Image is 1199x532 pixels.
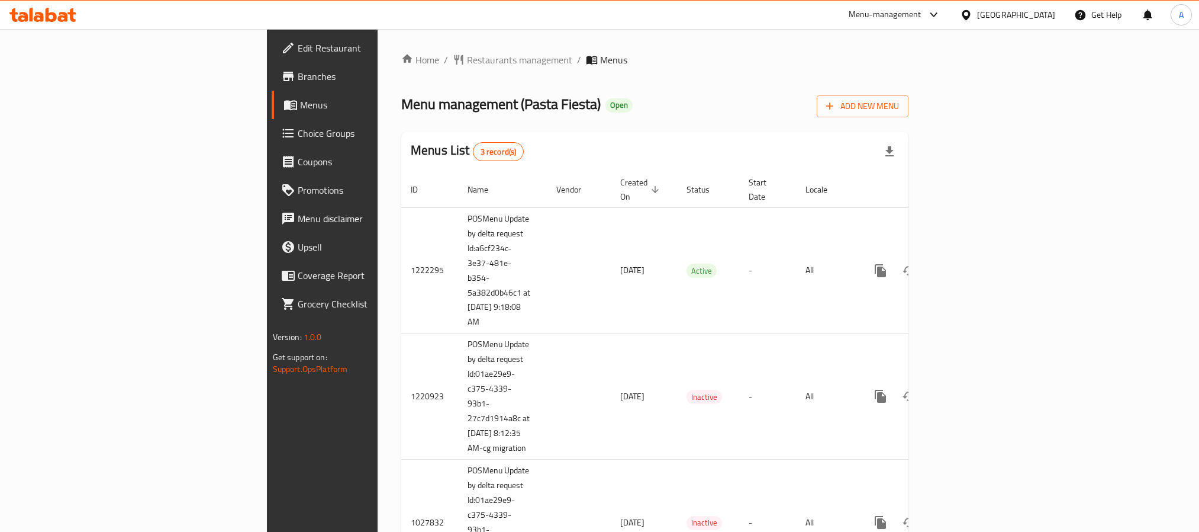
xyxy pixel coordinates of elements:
span: Choice Groups [298,126,457,140]
span: [DATE] [620,515,644,530]
div: Inactive [686,390,722,404]
span: Name [468,182,504,197]
div: Inactive [686,516,722,530]
span: [DATE] [620,389,644,404]
span: Edit Restaurant [298,41,457,55]
span: [DATE] [620,262,644,278]
li: / [577,53,581,67]
span: Promotions [298,183,457,197]
a: Choice Groups [272,119,467,148]
a: Upsell [272,233,467,261]
span: Version: [273,329,302,345]
td: - [739,207,796,334]
a: Coupons [272,148,467,176]
span: Add New Menu [826,99,899,114]
button: Add New Menu [817,95,908,117]
div: [GEOGRAPHIC_DATA] [977,8,1055,21]
a: Support.OpsPlatform [273,361,348,377]
span: Start Date [749,175,782,204]
div: Export file [875,137,904,166]
button: Change Status [895,257,923,285]
span: Upsell [298,240,457,254]
span: 3 record(s) [473,146,524,158]
div: Open [605,98,633,113]
a: Grocery Checklist [272,290,467,318]
a: Branches [272,62,467,91]
a: Promotions [272,176,467,204]
span: Coupons [298,155,457,169]
h2: Menus List [411,142,524,161]
td: All [796,334,857,460]
td: POSMenu Update by delta request Id:a6cf234c-3e37-481e-b354-5a382d0b46c1 at [DATE] 9:18:08 AM [458,207,547,334]
span: 1.0.0 [304,329,322,345]
span: Status [686,182,725,197]
span: Created On [620,175,663,204]
a: Menus [272,91,467,119]
span: ID [411,182,433,197]
span: Menus [600,53,627,67]
button: Change Status [895,382,923,411]
span: Coverage Report [298,268,457,283]
span: Active [686,264,717,278]
span: Vendor [556,182,597,197]
div: Total records count [473,142,524,161]
a: Coverage Report [272,261,467,290]
span: Open [605,100,633,110]
td: POSMenu Update by delta request Id:01ae29e9-c375-4339-93b1-27c7d1914a8c at [DATE] 8:12:35 AM-cg m... [458,334,547,460]
button: more [866,382,895,411]
span: Menus [300,98,457,112]
span: A [1179,8,1184,21]
span: Menu disclaimer [298,211,457,226]
span: Get support on: [273,350,327,365]
div: Active [686,264,717,278]
a: Edit Restaurant [272,34,467,62]
th: Actions [857,172,990,208]
td: - [739,334,796,460]
span: Locale [805,182,843,197]
nav: breadcrumb [401,53,908,67]
span: Restaurants management [467,53,572,67]
td: All [796,207,857,334]
span: Menu management ( Pasta Fiesta ) [401,91,601,117]
a: Restaurants management [453,53,572,67]
div: Menu-management [849,8,921,22]
span: Branches [298,69,457,84]
span: Inactive [686,516,722,530]
span: Inactive [686,390,722,404]
button: more [866,257,895,285]
span: Grocery Checklist [298,297,457,311]
a: Menu disclaimer [272,204,467,233]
